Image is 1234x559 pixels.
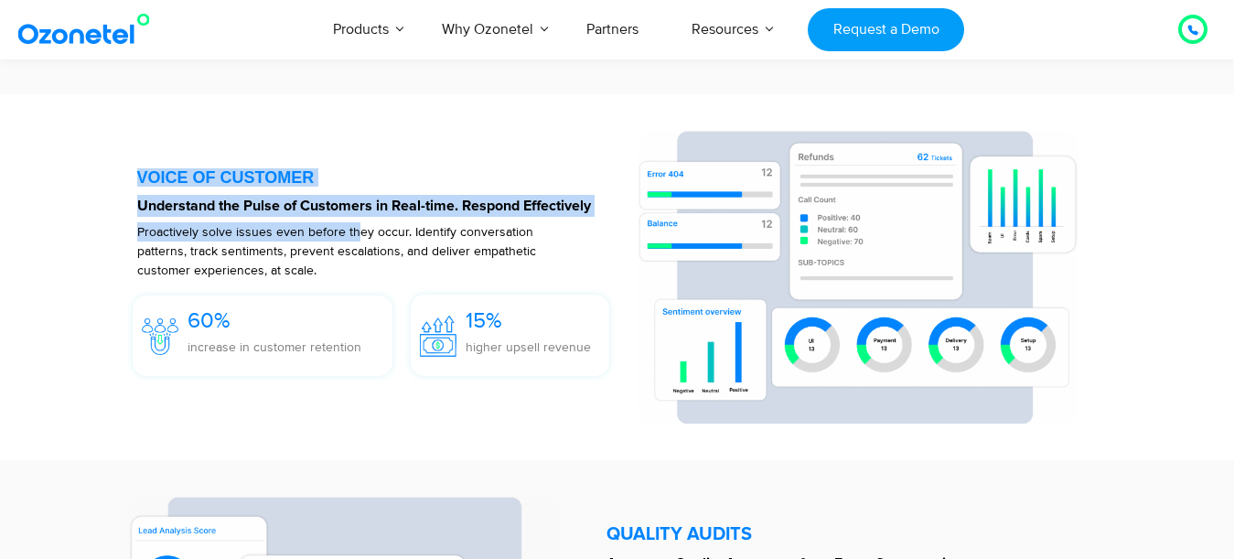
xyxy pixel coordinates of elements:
[420,316,456,357] img: 15%
[466,307,502,334] span: 15%
[137,169,619,186] div: VOICE OF CUSTOMER
[188,307,231,334] span: 60%
[137,199,591,213] strong: Understand the Pulse of Customers in Real-time. Respond Effectively
[466,338,591,357] p: higher upsell revenue
[142,318,178,355] img: 60%
[606,525,1098,543] h5: QUALITY AUDITS
[808,8,964,51] a: Request a Demo
[188,338,361,357] p: increase in customer retention
[137,222,574,280] p: Proactively solve issues even before they occur. Identify conversation patterns, track sentiments...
